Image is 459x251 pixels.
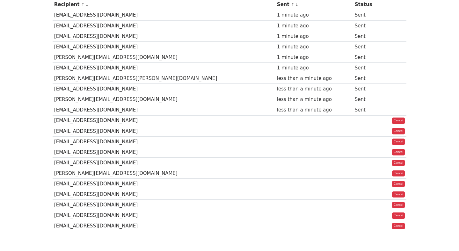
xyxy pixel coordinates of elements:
[277,11,352,19] div: 1 minute ago
[392,181,405,187] a: Cancel
[53,41,275,52] td: [EMAIL_ADDRESS][DOMAIN_NAME]
[85,2,89,7] a: ↓
[392,202,405,208] a: Cancel
[392,128,405,134] a: Cancel
[392,118,405,124] a: Cancel
[277,22,352,30] div: 1 minute ago
[53,94,275,105] td: [PERSON_NAME][EMAIL_ADDRESS][DOMAIN_NAME]
[392,149,405,155] a: Cancel
[353,84,381,94] td: Sent
[295,2,299,7] a: ↓
[53,136,275,147] td: [EMAIL_ADDRESS][DOMAIN_NAME]
[353,73,381,84] td: Sent
[392,170,405,177] a: Cancel
[291,2,295,7] a: ↑
[53,84,275,94] td: [EMAIL_ADDRESS][DOMAIN_NAME]
[277,54,352,61] div: 1 minute ago
[53,158,275,168] td: [EMAIL_ADDRESS][DOMAIN_NAME]
[53,200,275,210] td: [EMAIL_ADDRESS][DOMAIN_NAME]
[392,212,405,219] a: Cancel
[53,179,275,189] td: [EMAIL_ADDRESS][DOMAIN_NAME]
[53,126,275,136] td: [EMAIL_ADDRESS][DOMAIN_NAME]
[53,189,275,200] td: [EMAIL_ADDRESS][DOMAIN_NAME]
[392,191,405,198] a: Cancel
[277,75,352,82] div: less than a minute ago
[53,31,275,41] td: [EMAIL_ADDRESS][DOMAIN_NAME]
[53,210,275,221] td: [EMAIL_ADDRESS][DOMAIN_NAME]
[392,223,405,229] a: Cancel
[277,106,352,114] div: less than a minute ago
[353,63,381,73] td: Sent
[353,10,381,20] td: Sent
[277,43,352,51] div: 1 minute ago
[353,52,381,63] td: Sent
[53,168,275,179] td: [PERSON_NAME][EMAIL_ADDRESS][DOMAIN_NAME]
[53,73,275,84] td: [PERSON_NAME][EMAIL_ADDRESS][PERSON_NAME][DOMAIN_NAME]
[427,220,459,251] iframe: Chat Widget
[353,20,381,31] td: Sent
[353,105,381,115] td: Sent
[53,105,275,115] td: [EMAIL_ADDRESS][DOMAIN_NAME]
[392,160,405,166] a: Cancel
[53,10,275,20] td: [EMAIL_ADDRESS][DOMAIN_NAME]
[53,221,275,231] td: [EMAIL_ADDRESS][DOMAIN_NAME]
[277,64,352,72] div: 1 minute ago
[353,31,381,41] td: Sent
[53,63,275,73] td: [EMAIL_ADDRESS][DOMAIN_NAME]
[392,139,405,145] a: Cancel
[277,33,352,40] div: 1 minute ago
[81,2,85,7] a: ↑
[53,20,275,31] td: [EMAIL_ADDRESS][DOMAIN_NAME]
[277,85,352,93] div: less than a minute ago
[277,96,352,103] div: less than a minute ago
[53,115,275,126] td: [EMAIL_ADDRESS][DOMAIN_NAME]
[353,94,381,105] td: Sent
[53,52,275,63] td: [PERSON_NAME][EMAIL_ADDRESS][DOMAIN_NAME]
[53,147,275,157] td: [EMAIL_ADDRESS][DOMAIN_NAME]
[353,41,381,52] td: Sent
